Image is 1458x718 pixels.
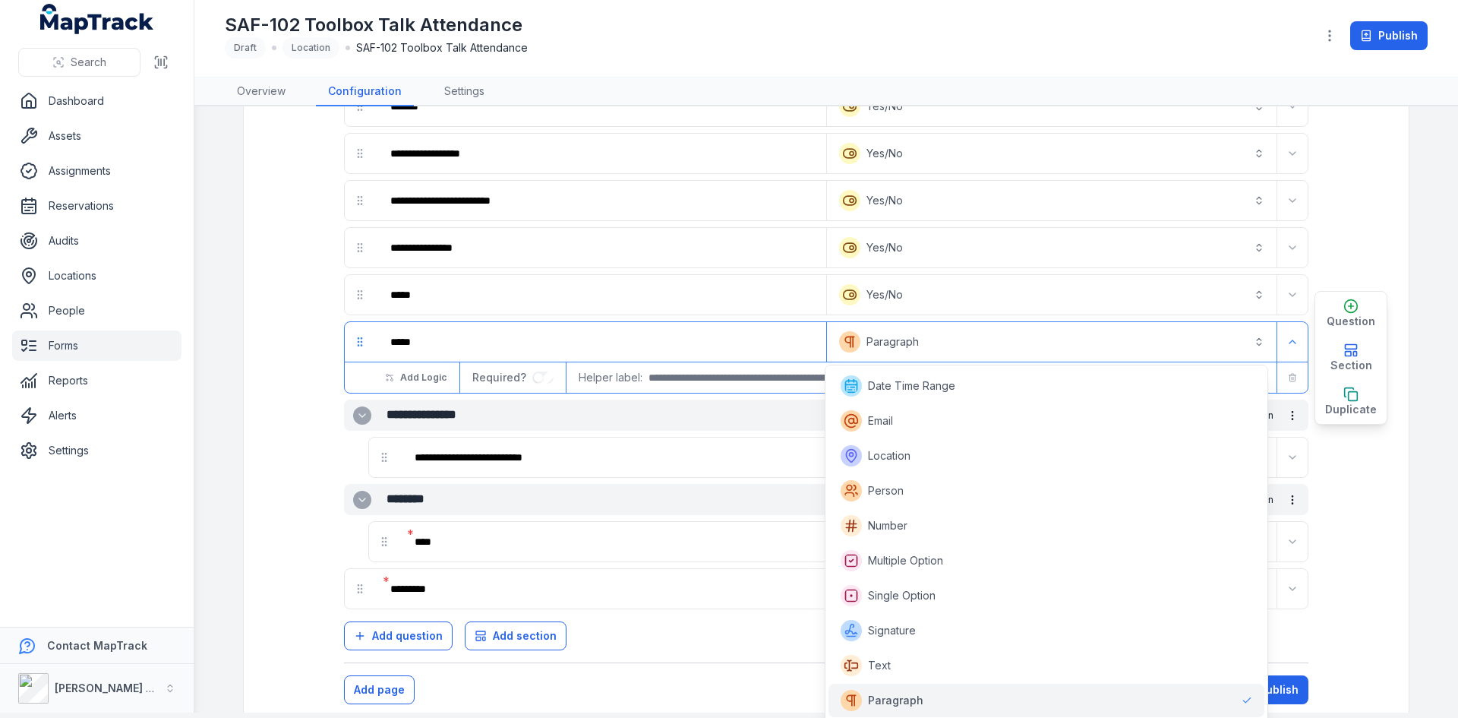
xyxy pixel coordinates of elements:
[868,658,891,673] span: Text
[868,623,916,638] span: Signature
[400,372,447,384] span: Add Logic
[1325,402,1377,417] span: Duplicate
[1330,358,1372,373] span: Section
[868,413,893,429] span: Email
[1315,336,1387,380] button: Section
[1327,314,1375,329] span: Question
[868,553,943,568] span: Multiple Option
[868,378,955,394] span: Date Time Range
[868,588,936,603] span: Single Option
[472,371,532,384] span: Required?
[375,365,456,391] button: Add Logic
[868,693,923,708] span: Paragraph
[1315,292,1387,336] button: Question
[868,518,907,533] span: Number
[868,483,904,498] span: Person
[579,370,642,385] span: Helper label:
[532,372,554,384] input: :r2qn:-form-item-label
[830,325,1273,359] button: Paragraph
[1315,380,1387,424] button: Duplicate
[868,448,910,463] span: Location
